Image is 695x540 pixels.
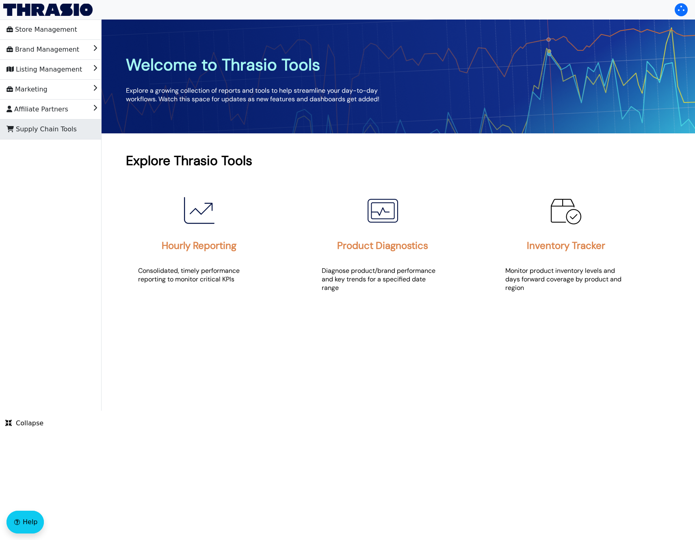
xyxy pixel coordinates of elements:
img: Inventory Tracker Icon [546,190,587,231]
h2: Product Diagnostics [337,239,428,252]
span: Affiliate Partners [6,103,68,116]
h2: Inventory Tracker [527,239,605,252]
span: Collapse [5,418,43,428]
a: Hourly Reporting IconHourly ReportingConsolidated, timely performance reporting to monitor critic... [126,178,307,302]
span: Listing Management [6,63,82,76]
h1: Welcome to Thrasio Tools [126,54,398,75]
img: Hourly Reporting Icon [179,190,219,231]
button: Help floatingactionbutton [6,511,44,533]
span: Help [23,517,37,527]
h1: Explore Thrasio Tools [126,152,671,169]
a: Product Diagnostics IconProduct DiagnosticsDiagnose product/brand performance and key trends for ... [310,178,491,311]
p: Diagnose product/brand performance and key trends for a specified date range [322,266,444,292]
span: Supply Chain Tools [6,123,77,136]
span: Brand Management [6,43,79,56]
img: Product Diagnostics Icon [362,190,403,231]
p: Consolidated, timely performance reporting to monitor critical KPIs [138,266,260,283]
span: Marketing [6,83,48,96]
p: Explore a growing collection of reports and tools to help streamline your day-to-day workflows. W... [126,86,398,103]
span: Store Management [6,23,77,36]
a: Inventory Tracker IconInventory TrackerMonitor product inventory levels and days forward coverage... [493,178,675,311]
p: Monitor product inventory levels and days forward coverage by product and region [505,266,627,292]
img: Thrasio Logo [3,4,93,16]
h2: Hourly Reporting [162,239,236,252]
